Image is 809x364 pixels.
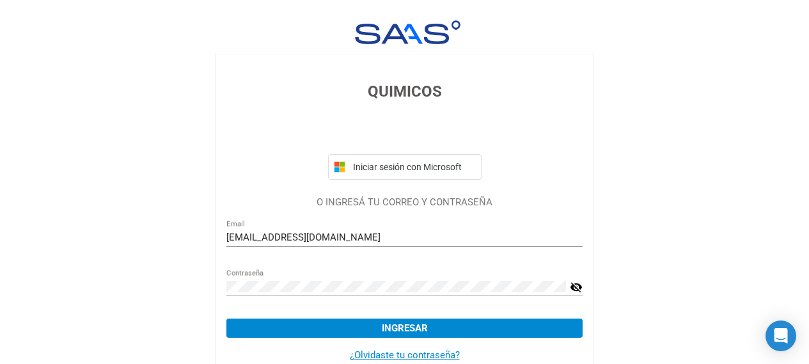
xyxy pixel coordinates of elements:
button: Iniciar sesión con Microsoft [328,154,482,180]
mat-icon: visibility_off [570,280,583,295]
button: Ingresar [226,319,583,338]
iframe: Botón de Acceder con Google [322,117,488,145]
span: Ingresar [382,322,428,334]
h3: QUIMICOS [226,80,583,103]
span: Iniciar sesión con Microsoft [350,162,476,172]
a: ¿Olvidaste tu contraseña? [350,349,460,361]
p: O INGRESÁ TU CORREO Y CONTRASEÑA [226,195,583,210]
div: Open Intercom Messenger [766,320,796,351]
